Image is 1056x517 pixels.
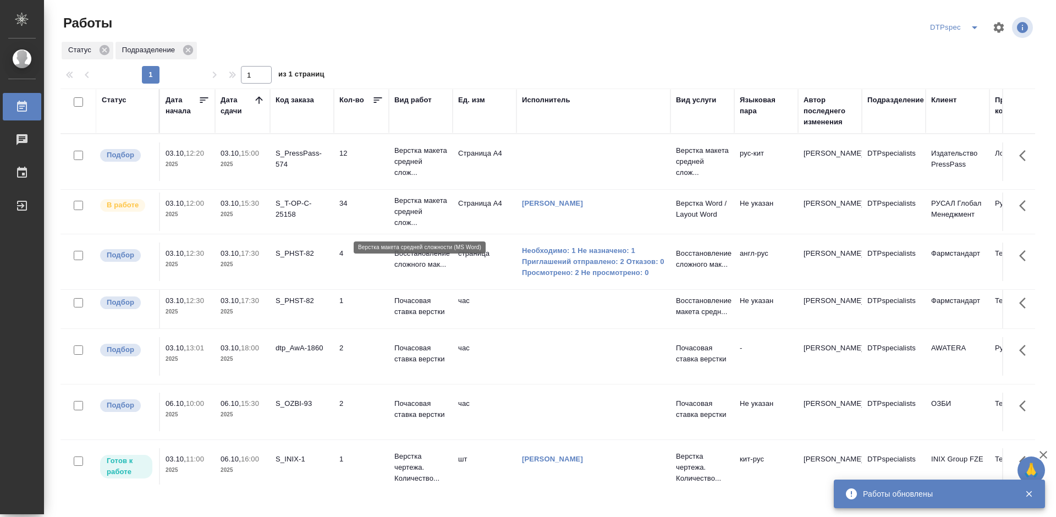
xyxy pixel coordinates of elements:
[276,343,328,354] div: dtp_AwA-1860
[334,290,389,328] td: 1
[798,393,862,431] td: [PERSON_NAME]
[804,95,856,128] div: Автор последнего изменения
[862,393,926,431] td: DTPspecialists
[122,45,179,56] p: Подразделение
[931,198,984,220] p: РУСАЛ Глобал Менеджмент
[276,454,328,465] div: S_INIX-1
[676,343,729,365] p: Почасовая ставка верстки
[276,248,328,259] div: S_PHST-82
[1013,448,1039,475] button: Здесь прячутся важные кнопки
[241,199,259,207] p: 15:30
[989,337,1053,376] td: Русал
[1013,393,1039,419] button: Здесь прячутся важные кнопки
[99,343,153,358] div: Можно подбирать исполнителей
[99,198,153,213] div: Исполнитель выполняет работу
[107,344,134,355] p: Подбор
[99,454,153,480] div: Исполнитель может приступить к работе
[186,149,204,157] p: 12:20
[1013,193,1039,219] button: Здесь прячутся важные кнопки
[862,142,926,181] td: DTPspecialists
[276,148,328,170] div: S_PressPass-574
[798,142,862,181] td: [PERSON_NAME]
[862,193,926,231] td: DTPspecialists
[241,455,259,463] p: 16:00
[61,14,112,32] span: Работы
[453,142,516,181] td: Страница А4
[221,259,265,270] p: 2025
[453,393,516,431] td: час
[334,448,389,487] td: 1
[989,393,1053,431] td: Технический
[989,448,1053,487] td: Технический
[166,259,210,270] p: 2025
[453,243,516,281] td: страница
[166,344,186,352] p: 03.10,
[798,337,862,376] td: [PERSON_NAME]
[221,95,254,117] div: Дата сдачи
[931,95,956,106] div: Клиент
[931,148,984,170] p: Издательство PressPass
[522,199,583,207] a: [PERSON_NAME]
[99,148,153,163] div: Можно подбирать исполнителей
[166,159,210,170] p: 2025
[1018,457,1045,484] button: 🙏
[276,295,328,306] div: S_PHST-82
[241,249,259,257] p: 17:30
[676,198,729,220] p: Верстка Word / Layout Word
[166,249,186,257] p: 03.10,
[186,249,204,257] p: 12:30
[1022,459,1041,482] span: 🙏
[334,243,389,281] td: 4
[989,193,1053,231] td: Русал
[989,243,1053,281] td: Технический
[334,337,389,376] td: 2
[862,448,926,487] td: DTPspecialists
[798,290,862,328] td: [PERSON_NAME]
[862,337,926,376] td: DTPspecialists
[107,455,146,477] p: Готов к работе
[107,150,134,161] p: Подбор
[334,142,389,181] td: 12
[862,290,926,328] td: DTPspecialists
[995,95,1048,117] div: Проектная команда
[1013,142,1039,169] button: Здесь прячутся важные кнопки
[221,159,265,170] p: 2025
[221,344,241,352] p: 03.10,
[107,297,134,308] p: Подбор
[798,448,862,487] td: [PERSON_NAME]
[221,409,265,420] p: 2025
[166,306,210,317] p: 2025
[107,400,134,411] p: Подбор
[221,209,265,220] p: 2025
[241,149,259,157] p: 15:00
[334,193,389,231] td: 34
[1013,337,1039,364] button: Здесь прячутся важные кнопки
[166,354,210,365] p: 2025
[68,45,95,56] p: Статус
[740,95,793,117] div: Языковая пара
[453,290,516,328] td: час
[241,296,259,305] p: 17:30
[734,243,798,281] td: англ-рус
[676,248,729,270] p: Восстановление сложного мак...
[734,193,798,231] td: Не указан
[927,19,986,36] div: split button
[453,193,516,231] td: Страница А4
[99,248,153,263] div: Можно подбирать исполнителей
[1013,290,1039,316] button: Здесь прячутся важные кнопки
[989,290,1053,328] td: Технический
[453,448,516,487] td: шт
[394,195,447,228] p: Верстка макета средней слож...
[166,455,186,463] p: 03.10,
[166,296,186,305] p: 03.10,
[676,451,729,484] p: Верстка чертежа. Количество...
[221,199,241,207] p: 03.10,
[166,209,210,220] p: 2025
[734,448,798,487] td: кит-рус
[394,451,447,484] p: Верстка чертежа. Количество...
[186,199,204,207] p: 12:00
[394,398,447,420] p: Почасовая ставка верстки
[522,455,583,463] a: [PERSON_NAME]
[102,95,127,106] div: Статус
[276,198,328,220] div: S_T-OP-C-25158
